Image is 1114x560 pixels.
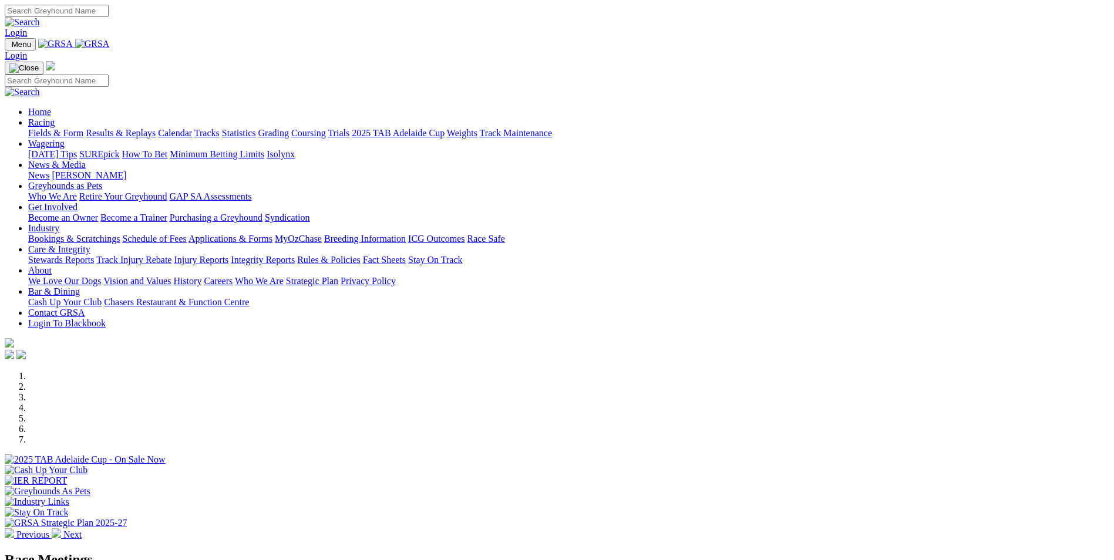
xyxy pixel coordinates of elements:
[28,191,77,201] a: Who We Are
[5,486,90,497] img: Greyhounds As Pets
[28,234,1109,244] div: Industry
[28,265,52,275] a: About
[28,255,1109,265] div: Care & Integrity
[5,5,109,17] input: Search
[28,255,94,265] a: Stewards Reports
[194,128,220,138] a: Tracks
[5,75,109,87] input: Search
[28,107,51,117] a: Home
[28,128,1109,139] div: Racing
[5,338,14,348] img: logo-grsa-white.png
[38,39,73,49] img: GRSA
[5,50,27,60] a: Login
[189,234,272,244] a: Applications & Forms
[5,454,166,465] img: 2025 TAB Adelaide Cup - On Sale Now
[79,191,167,201] a: Retire Your Greyhound
[46,61,55,70] img: logo-grsa-white.png
[291,128,326,138] a: Coursing
[28,297,102,307] a: Cash Up Your Club
[63,529,82,539] span: Next
[28,318,106,328] a: Login To Blackbook
[267,149,295,159] a: Isolynx
[86,128,156,138] a: Results & Replays
[286,276,338,286] a: Strategic Plan
[174,255,228,265] a: Injury Reports
[28,149,1109,160] div: Wagering
[170,212,262,222] a: Purchasing a Greyhound
[103,276,171,286] a: Vision and Values
[104,297,249,307] a: Chasers Restaurant & Function Centre
[52,170,126,180] a: [PERSON_NAME]
[52,528,61,538] img: chevron-right-pager-white.svg
[408,255,462,265] a: Stay On Track
[28,244,90,254] a: Care & Integrity
[5,497,69,507] img: Industry Links
[28,223,59,233] a: Industry
[170,191,252,201] a: GAP SA Assessments
[16,529,49,539] span: Previous
[5,529,52,539] a: Previous
[297,255,361,265] a: Rules & Policies
[447,128,477,138] a: Weights
[100,212,167,222] a: Become a Trainer
[16,350,26,359] img: twitter.svg
[328,128,349,138] a: Trials
[28,276,101,286] a: We Love Our Dogs
[5,38,36,50] button: Toggle navigation
[235,276,284,286] a: Who We Are
[5,518,127,528] img: GRSA Strategic Plan 2025-27
[5,475,67,486] img: IER REPORT
[28,117,55,127] a: Racing
[28,286,80,296] a: Bar & Dining
[467,234,504,244] a: Race Safe
[28,212,1109,223] div: Get Involved
[408,234,465,244] a: ICG Outcomes
[28,139,65,149] a: Wagering
[363,255,406,265] a: Fact Sheets
[79,149,119,159] a: SUREpick
[324,234,406,244] a: Breeding Information
[231,255,295,265] a: Integrity Reports
[5,62,43,75] button: Toggle navigation
[5,28,27,38] a: Login
[28,149,77,159] a: [DATE] Tips
[96,255,171,265] a: Track Injury Rebate
[52,529,82,539] a: Next
[480,128,552,138] a: Track Maintenance
[158,128,192,138] a: Calendar
[122,234,186,244] a: Schedule of Fees
[28,181,102,191] a: Greyhounds as Pets
[204,276,233,286] a: Careers
[258,128,289,138] a: Grading
[28,234,120,244] a: Bookings & Scratchings
[28,170,1109,181] div: News & Media
[222,128,256,138] a: Statistics
[28,212,98,222] a: Become an Owner
[5,465,87,475] img: Cash Up Your Club
[275,234,322,244] a: MyOzChase
[28,191,1109,202] div: Greyhounds as Pets
[5,87,40,97] img: Search
[75,39,110,49] img: GRSA
[28,160,86,170] a: News & Media
[28,276,1109,286] div: About
[170,149,264,159] a: Minimum Betting Limits
[5,507,68,518] img: Stay On Track
[28,202,78,212] a: Get Involved
[5,528,14,538] img: chevron-left-pager-white.svg
[5,350,14,359] img: facebook.svg
[5,17,40,28] img: Search
[28,297,1109,308] div: Bar & Dining
[28,170,49,180] a: News
[341,276,396,286] a: Privacy Policy
[265,212,309,222] a: Syndication
[352,128,445,138] a: 2025 TAB Adelaide Cup
[28,308,85,318] a: Contact GRSA
[9,63,39,73] img: Close
[12,40,31,49] span: Menu
[28,128,83,138] a: Fields & Form
[122,149,168,159] a: How To Bet
[173,276,201,286] a: History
